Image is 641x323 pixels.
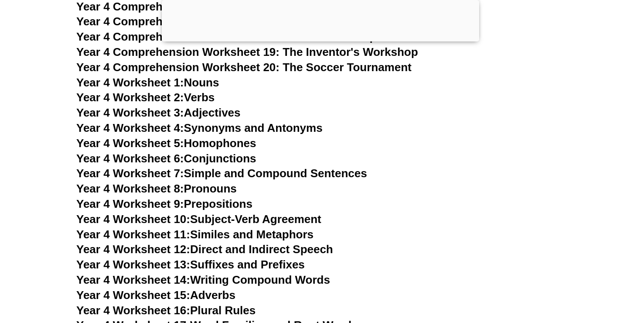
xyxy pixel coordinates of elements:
[76,30,376,43] a: Year 4 Comprehension Worksheet 18: The School Swap
[76,273,190,286] span: Year 4 Worksheet 14:
[76,121,323,134] a: Year 4 Worksheet 4:Synonyms and Antonyms
[76,197,184,210] span: Year 4 Worksheet 9:
[76,213,321,226] a: Year 4 Worksheet 10:Subject-Verb Agreement
[76,76,219,89] a: Year 4 Worksheet 1:Nouns
[76,273,330,286] a: Year 4 Worksheet 14:Writing Compound Words
[76,167,367,180] a: Year 4 Worksheet 7:Simple and Compound Sentences
[76,152,256,165] a: Year 4 Worksheet 6:Conjunctions
[76,243,333,256] a: Year 4 Worksheet 12:Direct and Indirect Speech
[76,91,184,104] span: Year 4 Worksheet 2:
[76,304,256,317] a: Year 4 Worksheet 16:Plural Rules
[76,152,184,165] span: Year 4 Worksheet 6:
[76,243,190,256] span: Year 4 Worksheet 12:
[76,258,305,271] a: Year 4 Worksheet 13:Suffixes and Prefixes
[76,137,256,150] a: Year 4 Worksheet 5:Homophones
[76,15,410,28] a: Year 4 Comprehension Worksheet 17: The Mischevious Robot
[76,61,412,74] a: Year 4 Comprehension Worksheet 20: The Soccer Tournament
[76,197,252,210] a: Year 4 Worksheet 9:Prepositions
[76,304,190,317] span: Year 4 Worksheet 16:
[76,258,190,271] span: Year 4 Worksheet 13:
[76,213,190,226] span: Year 4 Worksheet 10:
[76,45,418,58] a: Year 4 Comprehension Worksheet 19: The Inventor's Workshop
[76,137,184,150] span: Year 4 Worksheet 5:
[76,228,190,241] span: Year 4 Worksheet 11:
[491,224,641,323] iframe: Chat Widget
[76,289,190,302] span: Year 4 Worksheet 15:
[76,106,241,119] a: Year 4 Worksheet 3:Adjectives
[76,228,314,241] a: Year 4 Worksheet 11:Similes and Metaphors
[76,182,237,195] a: Year 4 Worksheet 8:Pronouns
[76,76,184,89] span: Year 4 Worksheet 1:
[76,182,184,195] span: Year 4 Worksheet 8:
[76,121,184,134] span: Year 4 Worksheet 4:
[76,106,184,119] span: Year 4 Worksheet 3:
[76,289,235,302] a: Year 4 Worksheet 15:Adverbs
[76,91,215,104] a: Year 4 Worksheet 2:Verbs
[76,167,184,180] span: Year 4 Worksheet 7:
